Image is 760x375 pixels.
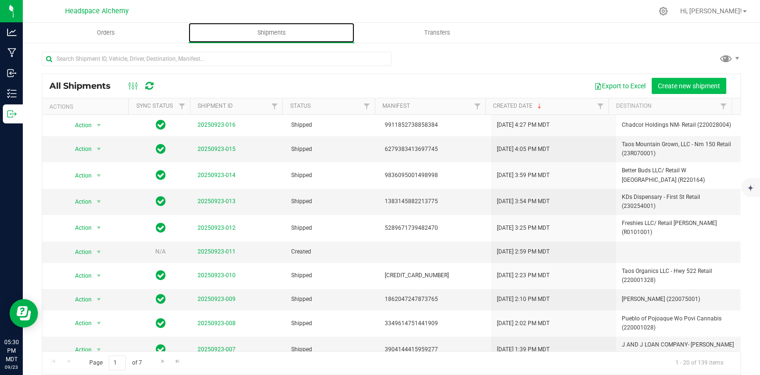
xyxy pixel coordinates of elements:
span: [DATE] 2:59 PM MDT [497,247,550,256]
span: Pueblo of Pojoaque Wo Povi Cannabis (220001028) [622,314,735,332]
span: 6279383413697745 [385,145,485,154]
span: 3904144415959277 [385,345,485,354]
a: 20250923-012 [198,225,236,231]
span: Shipped [291,319,373,328]
span: [DATE] 1:39 PM MDT [497,345,550,354]
a: Sync Status [136,103,173,109]
span: In Sync [156,292,166,306]
span: Transfers [411,28,463,37]
span: Shipped [291,171,373,180]
span: [DATE] 4:27 PM MDT [497,121,550,130]
span: Shipped [291,197,373,206]
button: Export to Excel [588,78,652,94]
span: Shipped [291,271,373,280]
span: Action [67,142,93,156]
span: 1 - 20 of 139 items [668,356,731,370]
a: 20250923-008 [198,320,236,327]
inline-svg: Inbound [7,68,17,78]
span: In Sync [156,269,166,282]
span: select [93,195,105,208]
span: [CREDIT_CARD_NUMBER] [385,271,485,280]
a: Filter [266,98,282,114]
div: Actions [49,103,125,110]
button: Create new shipment [652,78,726,94]
span: [DATE] 3:25 PM MDT [497,224,550,233]
input: Search Shipment ID, Vehicle, Driver, Destination, Manifest... [42,52,391,66]
a: Filter [470,98,485,114]
span: Shipped [291,145,373,154]
a: 20250923-014 [198,172,236,178]
span: [DATE] 2:10 PM MDT [497,295,550,304]
span: select [93,169,105,182]
span: [DATE] 3:54 PM MDT [497,197,550,206]
span: select [93,317,105,330]
a: 20250923-013 [198,198,236,205]
a: Filter [174,98,190,114]
span: Taos Organics LLC - Hwy 522 Retail (220001328) [622,267,735,285]
span: Action [67,317,93,330]
a: Orders [23,23,189,43]
inline-svg: Analytics [7,28,17,37]
span: Create new shipment [658,82,720,90]
p: 05:30 PM MDT [4,338,19,364]
span: 5289671739482470 [385,224,485,233]
span: select [93,343,105,356]
span: Action [67,269,93,282]
span: [DATE] 2:02 PM MDT [497,319,550,328]
span: 1383145882213775 [385,197,485,206]
span: 9911852738858384 [385,121,485,130]
a: 20250923-016 [198,122,236,128]
span: Headspace Alchemy [65,7,129,15]
span: In Sync [156,343,166,356]
a: Shipments [189,23,354,43]
a: 20250923-009 [198,296,236,302]
span: [DATE] 2:23 PM MDT [497,271,550,280]
inline-svg: Inventory [7,89,17,98]
span: select [93,245,105,259]
span: Freshies LLC/ Retail [PERSON_NAME] (R0101001) [622,219,735,237]
span: In Sync [156,169,166,182]
a: Go to the next page [156,356,170,368]
a: 20250923-015 [198,146,236,152]
span: Shipped [291,345,373,354]
input: 1 [109,356,126,370]
inline-svg: Manufacturing [7,48,17,57]
a: 20250923-010 [198,272,236,279]
span: Shipments [245,28,299,37]
span: J AND J LOAN COMPANY- [PERSON_NAME] Retail (24R030CCD) [622,340,735,358]
iframe: Resource center [9,299,38,328]
span: Action [67,195,93,208]
a: 20250923-007 [198,346,236,353]
span: select [93,221,105,234]
inline-svg: Outbound [7,109,17,119]
span: Action [67,169,93,182]
span: Shipped [291,295,373,304]
span: Page of 7 [81,356,150,370]
th: Destination [608,98,731,115]
span: In Sync [156,221,166,234]
span: In Sync [156,142,166,156]
a: Shipment ID [198,103,233,109]
span: N/A [155,248,166,255]
a: Manifest [382,103,410,109]
a: Filter [593,98,608,114]
span: Orders [84,28,128,37]
span: Action [67,343,93,356]
span: [PERSON_NAME] (220075001) [622,295,735,304]
a: Created Date [493,103,543,109]
a: Go to the last page [171,356,185,368]
span: Hi, [PERSON_NAME]! [680,7,742,15]
span: Taos Mountain Grown, LLC - Nm 150 Retail (23R070001) [622,140,735,158]
a: Filter [359,98,374,114]
span: Better Buds LLC/ Retail W [GEOGRAPHIC_DATA] (R220164) [622,166,735,184]
span: [DATE] 4:05 PM MDT [497,145,550,154]
span: 1862047247873765 [385,295,485,304]
span: [DATE] 3:59 PM MDT [497,171,550,180]
span: Shipped [291,121,373,130]
span: select [93,293,105,306]
a: Status [290,103,311,109]
a: Filter [716,98,731,114]
span: select [93,269,105,282]
span: Chadcor Holdings NM- Retail (220028004) [622,121,735,130]
span: Created [291,247,373,256]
